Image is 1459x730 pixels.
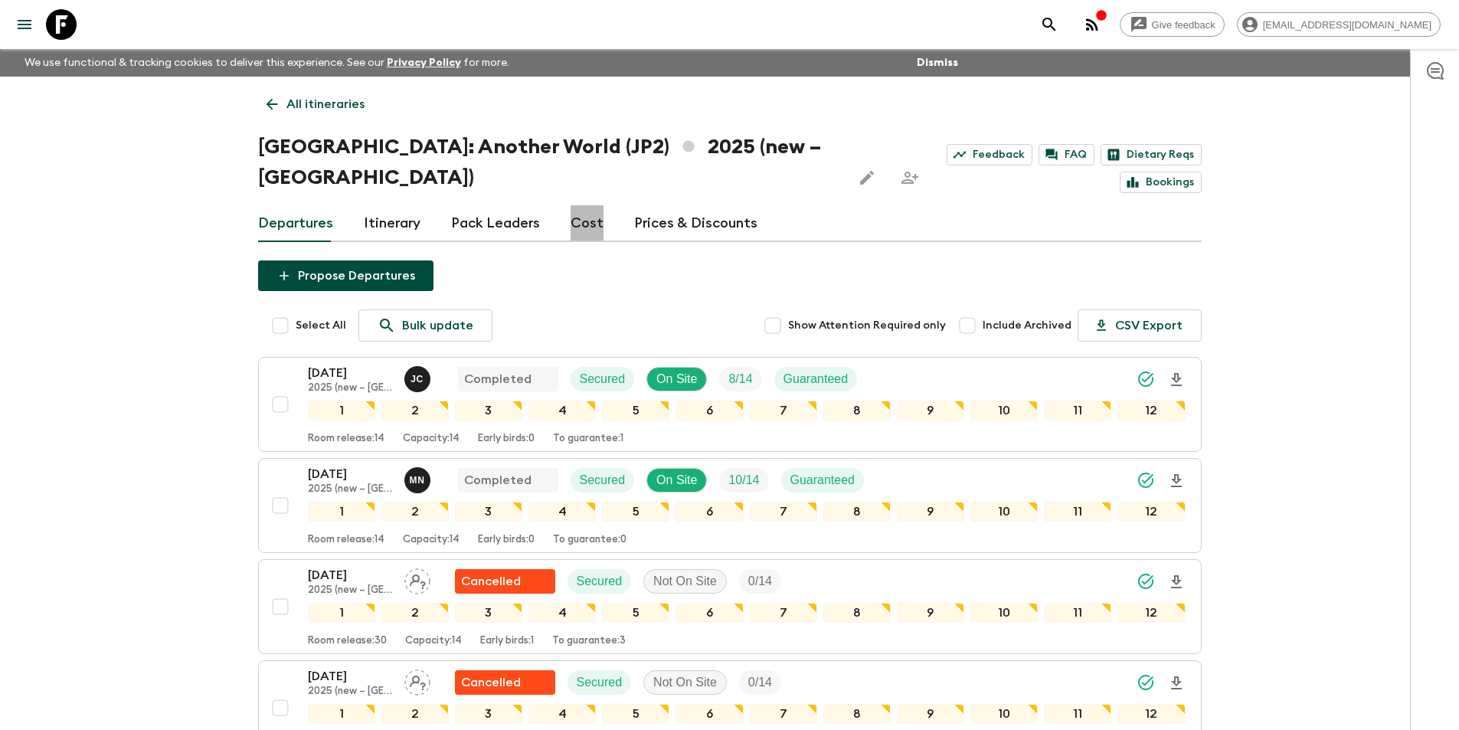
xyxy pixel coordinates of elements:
span: Share this itinerary [895,162,925,193]
p: Not On Site [653,673,717,692]
div: Secured [571,468,635,493]
div: 1 [308,502,375,522]
a: Itinerary [364,205,420,242]
div: 9 [897,401,964,421]
div: 6 [676,704,743,724]
div: Flash Pack cancellation [455,569,555,594]
div: 2 [381,603,449,623]
span: Maho Nagareda [404,472,433,484]
div: 6 [676,401,743,421]
svg: Synced Successfully [1137,572,1155,591]
div: 10 [970,502,1038,522]
div: 3 [455,502,522,522]
a: Departures [258,205,333,242]
p: Completed [464,370,532,388]
p: 2025 (new – [GEOGRAPHIC_DATA]) [308,584,392,597]
svg: Download Onboarding [1167,371,1186,389]
div: 6 [676,603,743,623]
p: All itineraries [286,95,365,113]
div: 1 [308,401,375,421]
div: 10 [970,704,1038,724]
div: 12 [1117,502,1185,522]
span: Show Attention Required only [788,318,946,333]
div: 12 [1117,603,1185,623]
div: Secured [571,367,635,391]
p: Guaranteed [790,471,855,489]
div: 8 [823,603,891,623]
a: Privacy Policy [387,57,461,68]
div: 2 [381,502,449,522]
div: 5 [602,704,669,724]
div: Not On Site [643,670,727,695]
button: search adventures [1034,9,1065,40]
button: [DATE]2025 (new – [GEOGRAPHIC_DATA])Assign pack leaderFlash Pack cancellationSecuredNot On SiteTr... [258,559,1202,654]
div: 4 [528,603,596,623]
div: 2 [381,401,449,421]
div: 3 [455,401,522,421]
div: Trip Fill [719,367,761,391]
p: Completed [464,471,532,489]
div: 8 [823,502,891,522]
div: Trip Fill [719,468,768,493]
svg: Download Onboarding [1167,472,1186,490]
p: On Site [656,471,697,489]
div: 4 [528,401,596,421]
a: Bulk update [358,309,492,342]
a: Prices & Discounts [634,205,757,242]
p: 8 / 14 [728,370,752,388]
p: Room release: 14 [308,534,384,546]
span: Select All [296,318,346,333]
button: menu [9,9,40,40]
button: CSV Export [1078,309,1202,342]
p: Bulk update [402,316,473,335]
a: Dietary Reqs [1101,144,1202,165]
a: Cost [571,205,604,242]
div: Secured [568,569,632,594]
div: 7 [750,704,817,724]
p: To guarantee: 3 [552,635,626,647]
span: Juno Choi [404,371,433,383]
span: Assign pack leader [404,674,430,686]
a: Pack Leaders [451,205,540,242]
div: On Site [646,468,707,493]
div: Trip Fill [739,569,781,594]
p: Capacity: 14 [403,534,460,546]
div: 7 [750,603,817,623]
div: 6 [676,502,743,522]
p: [DATE] [308,667,392,686]
div: 8 [823,704,891,724]
p: 2025 (new – [GEOGRAPHIC_DATA]) [308,483,392,496]
div: 7 [750,401,817,421]
h1: [GEOGRAPHIC_DATA]: Another World (JP2) 2025 (new – [GEOGRAPHIC_DATA]) [258,132,840,193]
div: 2 [381,704,449,724]
div: [EMAIL_ADDRESS][DOMAIN_NAME] [1237,12,1441,37]
p: Not On Site [653,572,717,591]
svg: Download Onboarding [1167,573,1186,591]
span: [EMAIL_ADDRESS][DOMAIN_NAME] [1255,19,1440,31]
p: 2025 (new – [GEOGRAPHIC_DATA]) [308,686,392,698]
p: Secured [577,572,623,591]
div: 12 [1117,704,1185,724]
button: [DATE]2025 (new – [GEOGRAPHIC_DATA])Juno ChoiCompletedSecuredOn SiteTrip FillGuaranteed1234567891... [258,357,1202,452]
div: 3 [455,704,522,724]
div: 10 [970,603,1038,623]
div: 5 [602,401,669,421]
svg: Download Onboarding [1167,674,1186,692]
a: All itineraries [258,89,373,119]
span: Give feedback [1143,19,1224,31]
p: Guaranteed [783,370,849,388]
div: 7 [750,502,817,522]
p: Early birds: 1 [480,635,534,647]
p: Cancelled [461,673,521,692]
div: Not On Site [643,569,727,594]
a: Bookings [1120,172,1202,193]
div: Flash Pack cancellation [455,670,555,695]
p: Secured [577,673,623,692]
p: Early birds: 0 [478,433,535,445]
p: [DATE] [308,364,392,382]
div: 11 [1044,704,1111,724]
span: Assign pack leader [404,573,430,585]
div: 10 [970,401,1038,421]
p: 0 / 14 [748,572,772,591]
p: Cancelled [461,572,521,591]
